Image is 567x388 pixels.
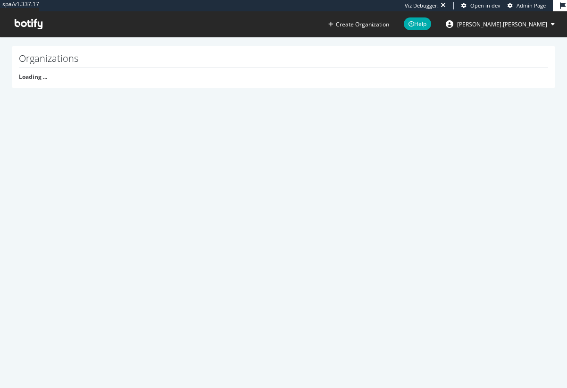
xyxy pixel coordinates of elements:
strong: Loading ... [19,73,47,81]
span: Help [404,17,431,30]
a: Open in dev [461,2,500,9]
h1: Organizations [19,53,548,68]
button: [PERSON_NAME].[PERSON_NAME] [438,17,562,32]
span: Admin Page [517,2,546,9]
a: Admin Page [508,2,546,9]
span: Open in dev [470,2,500,9]
span: heidi.noonan [457,20,547,28]
button: Create Organization [328,20,390,29]
div: Viz Debugger: [405,2,439,9]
